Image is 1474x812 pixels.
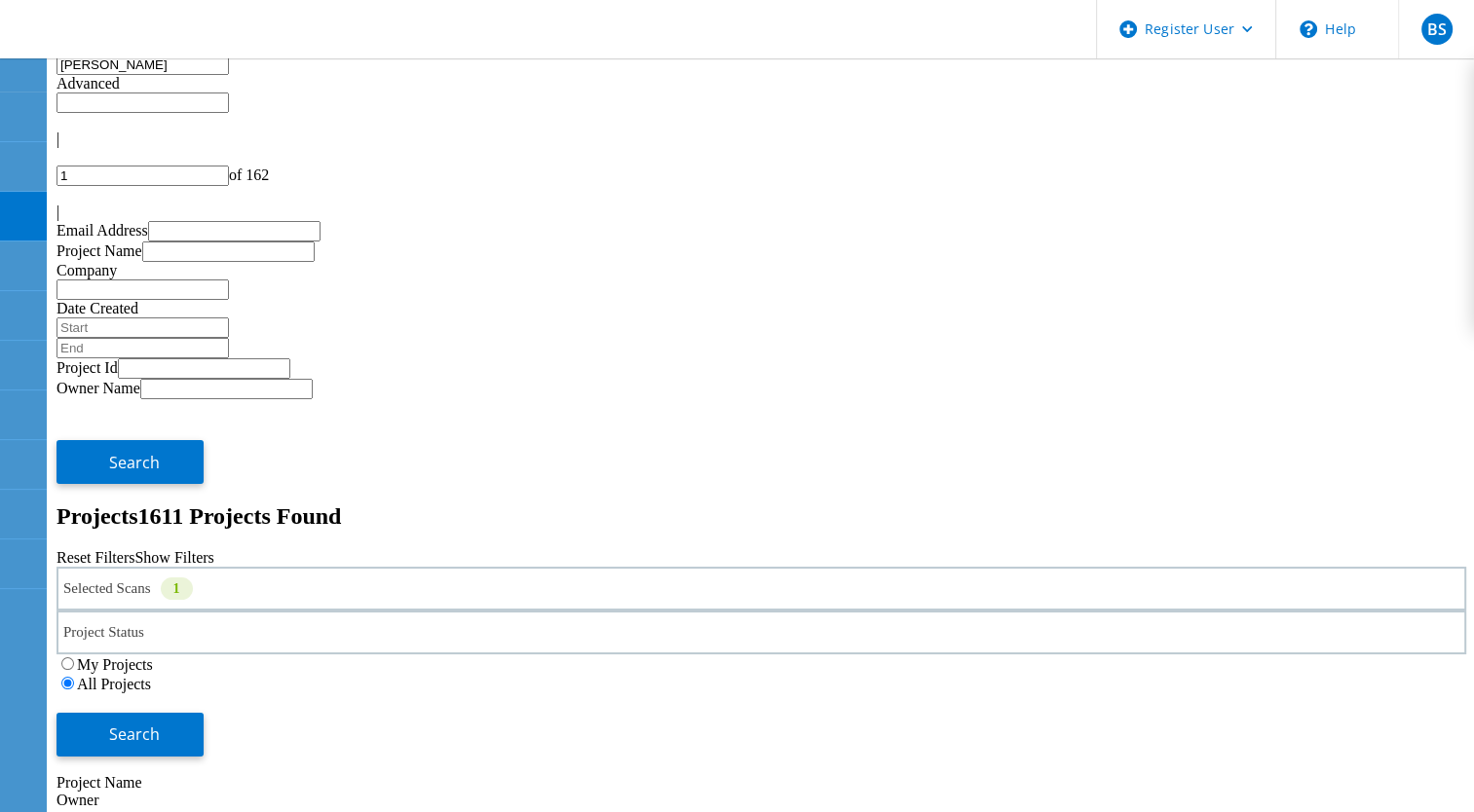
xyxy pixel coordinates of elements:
[138,503,342,529] span: 1611 Projects Found
[57,130,1466,148] div: |
[57,338,229,358] input: End
[57,262,117,278] label: Company
[57,75,120,92] span: Advanced
[57,242,142,259] label: Project Name
[134,549,213,566] a: Show Filters
[229,166,269,183] span: of 162
[57,203,1466,221] div: |
[57,55,229,75] input: Search projects by name, owner, ID, company, etc
[57,380,140,396] label: Owner Name
[57,359,118,376] label: Project Id
[57,567,1466,610] div: Selected Scans
[19,38,229,55] a: Live Optics Dashboard
[1426,21,1446,37] span: BS
[57,713,204,757] button: Search
[57,222,148,239] label: Email Address
[57,549,134,566] a: Reset Filters
[161,577,193,600] div: 1
[109,452,160,473] span: Search
[57,610,1466,654] div: Project Status
[77,656,153,673] label: My Projects
[57,440,204,484] button: Search
[57,792,1466,809] div: Owner
[57,503,138,529] b: Projects
[77,676,151,692] label: All Projects
[1300,20,1317,38] svg: \n
[57,300,138,316] label: Date Created
[57,317,229,338] input: Start
[109,723,160,745] span: Search
[57,774,1466,792] div: Project Name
